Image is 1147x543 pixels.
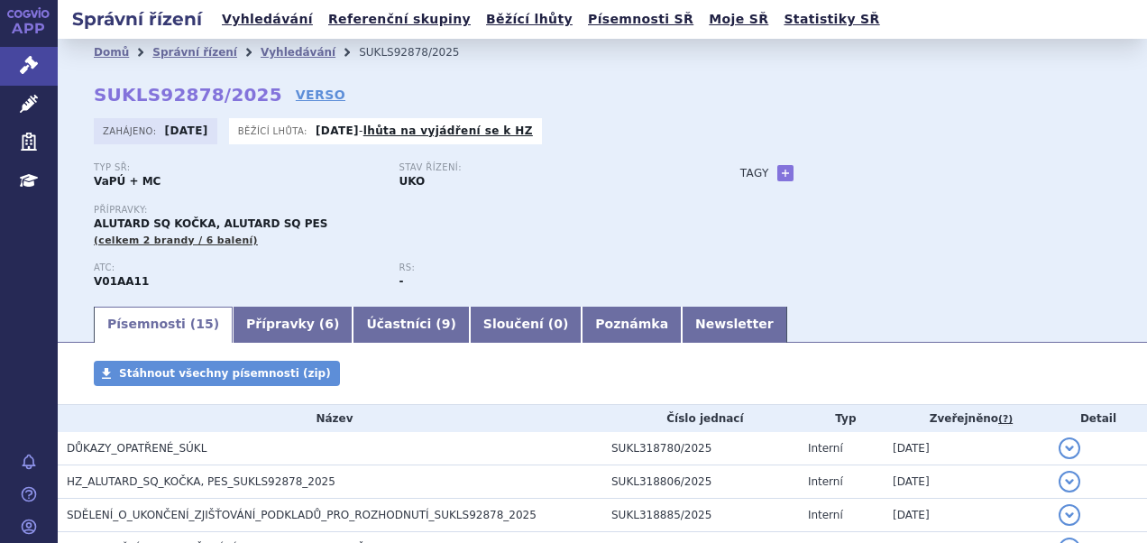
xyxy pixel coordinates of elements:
th: Název [58,405,602,432]
a: lhůta na vyjádření se k HZ [363,124,533,137]
a: Správní řízení [152,46,237,59]
strong: VaPÚ + MC [94,175,161,188]
p: Typ SŘ: [94,162,381,173]
p: Přípravky: [94,205,704,216]
strong: UKO [399,175,425,188]
a: VERSO [296,86,345,104]
th: Číslo jednací [602,405,799,432]
span: HZ_ALUTARD_SQ_KOČKA, PES_SUKLS92878_2025 [67,475,335,488]
a: Referenční skupiny [323,7,476,32]
a: Účastníci (9) [353,307,469,343]
a: Vyhledávání [261,46,335,59]
td: SUKL318806/2025 [602,465,799,499]
a: Poznámka [582,307,682,343]
p: - [316,124,533,138]
span: Stáhnout všechny písemnosti (zip) [119,367,331,380]
abbr: (?) [998,413,1013,426]
th: Detail [1050,405,1147,432]
span: 9 [442,317,451,331]
td: [DATE] [884,465,1050,499]
span: DŮKAZY_OPATŘENÉ_SÚKL [67,442,206,455]
span: SDĚLENÍ_O_UKONČENÍ_ZJIŠŤOVÁNÍ_PODKLADŮ_PRO_ROZHODNUTÍ_SUKLS92878_2025 [67,509,537,521]
a: + [777,165,794,181]
th: Typ [799,405,884,432]
a: Písemnosti SŘ [583,7,699,32]
a: Sloučení (0) [470,307,582,343]
a: Vyhledávání [216,7,318,32]
button: detail [1059,437,1080,459]
span: 6 [325,317,334,331]
strong: SUKLS92878/2025 [94,84,282,106]
a: Moje SŘ [703,7,774,32]
button: detail [1059,504,1080,526]
p: Stav řízení: [399,162,685,173]
span: 15 [196,317,213,331]
td: [DATE] [884,432,1050,465]
span: ALUTARD SQ KOČKA, ALUTARD SQ PES [94,217,327,230]
a: Písemnosti (15) [94,307,233,343]
p: RS: [399,262,685,273]
a: Přípravky (6) [233,307,353,343]
strong: - [399,275,403,288]
a: Stáhnout všechny písemnosti (zip) [94,361,340,386]
a: Domů [94,46,129,59]
td: SUKL318780/2025 [602,432,799,465]
p: ATC: [94,262,381,273]
span: Zahájeno: [103,124,160,138]
td: [DATE] [884,499,1050,532]
strong: [DATE] [165,124,208,137]
a: Newsletter [682,307,787,343]
span: Interní [808,442,843,455]
button: detail [1059,471,1080,492]
span: 0 [554,317,563,331]
strong: ZVÍŘECÍ ALERGENY [94,275,149,288]
strong: [DATE] [316,124,359,137]
a: Běžící lhůty [481,7,578,32]
li: SUKLS92878/2025 [359,39,482,66]
h2: Správní řízení [58,6,216,32]
span: (celkem 2 brandy / 6 balení) [94,235,258,246]
span: Běžící lhůta: [238,124,311,138]
span: Interní [808,475,843,488]
span: Interní [808,509,843,521]
a: Statistiky SŘ [778,7,885,32]
td: SUKL318885/2025 [602,499,799,532]
h3: Tagy [740,162,769,184]
th: Zveřejněno [884,405,1050,432]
